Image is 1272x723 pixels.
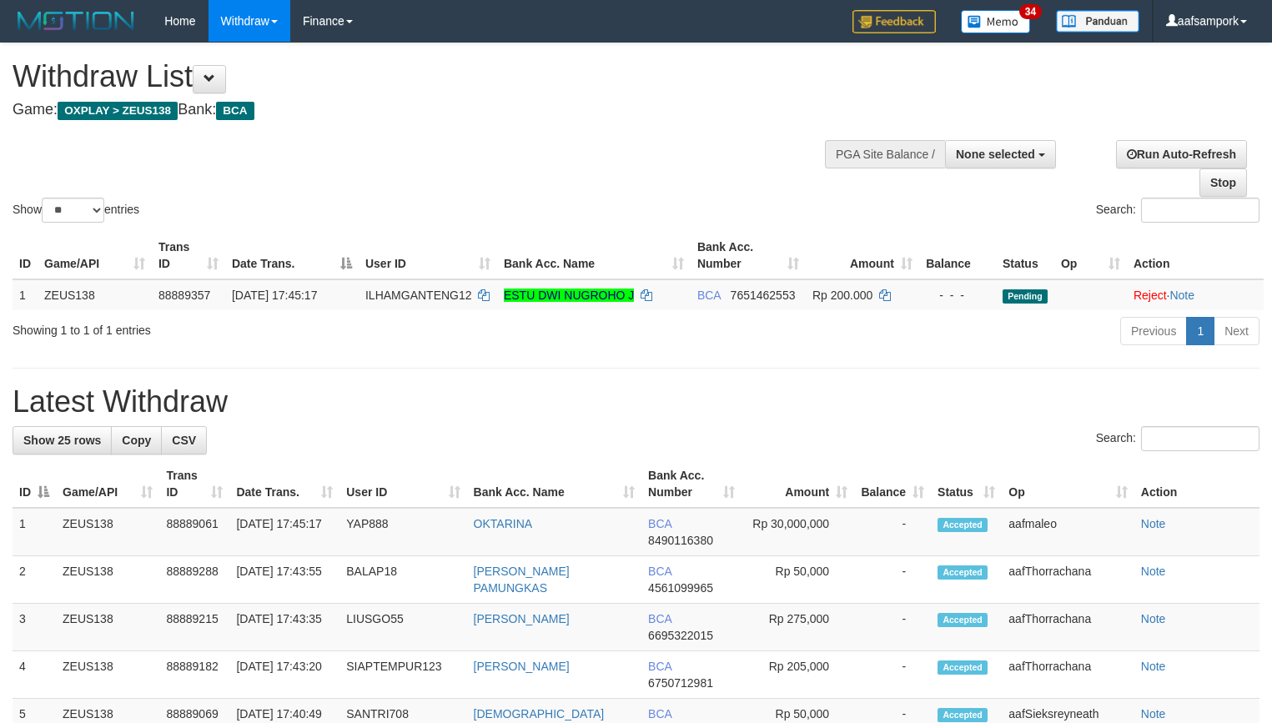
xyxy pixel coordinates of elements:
[996,232,1054,279] th: Status
[159,556,229,604] td: 88889288
[474,517,533,530] a: OKTARINA
[13,60,832,93] h1: Withdraw List
[1003,289,1048,304] span: Pending
[13,556,56,604] td: 2
[229,508,339,556] td: [DATE] 17:45:17
[854,508,931,556] td: -
[339,460,466,508] th: User ID: activate to sort column ascending
[13,315,517,339] div: Showing 1 to 1 of 1 entries
[232,289,317,302] span: [DATE] 17:45:17
[159,508,229,556] td: 88889061
[648,676,713,690] span: Copy 6750712981 to clipboard
[938,708,988,722] span: Accepted
[56,508,159,556] td: ZEUS138
[938,565,988,580] span: Accepted
[926,287,989,304] div: - - -
[938,660,988,675] span: Accepted
[38,232,152,279] th: Game/API: activate to sort column ascending
[13,232,38,279] th: ID
[13,279,38,310] td: 1
[648,581,713,595] span: Copy 4561099965 to clipboard
[474,660,570,673] a: [PERSON_NAME]
[58,102,178,120] span: OXPLAY > ZEUS138
[1002,651,1134,699] td: aafThorrachana
[1056,10,1139,33] img: panduan.png
[13,460,56,508] th: ID: activate to sort column descending
[938,518,988,532] span: Accepted
[158,289,210,302] span: 88889357
[648,707,671,720] span: BCA
[1141,198,1259,223] input: Search:
[216,102,254,120] span: BCA
[1141,612,1166,625] a: Note
[852,10,936,33] img: Feedback.jpg
[1134,460,1259,508] th: Action
[938,613,988,627] span: Accepted
[13,508,56,556] td: 1
[229,556,339,604] td: [DATE] 17:43:55
[38,279,152,310] td: ZEUS138
[365,289,472,302] span: ILHAMGANTENG12
[13,651,56,699] td: 4
[474,565,570,595] a: [PERSON_NAME] PAMUNGKAS
[854,556,931,604] td: -
[648,660,671,673] span: BCA
[1199,168,1247,197] a: Stop
[23,434,101,447] span: Show 25 rows
[1116,140,1247,168] a: Run Auto-Refresh
[504,289,634,302] a: ESTU DWI NUGROHO J
[854,604,931,651] td: -
[56,651,159,699] td: ZEUS138
[474,612,570,625] a: [PERSON_NAME]
[229,651,339,699] td: [DATE] 17:43:20
[812,289,872,302] span: Rp 200.000
[1002,604,1134,651] td: aafThorrachana
[742,556,854,604] td: Rp 50,000
[919,232,996,279] th: Balance
[56,604,159,651] td: ZEUS138
[825,140,945,168] div: PGA Site Balance /
[731,289,796,302] span: Copy 7651462553 to clipboard
[648,612,671,625] span: BCA
[1141,707,1166,720] a: Note
[945,140,1056,168] button: None selected
[931,460,1002,508] th: Status: activate to sort column ascending
[1002,556,1134,604] td: aafThorrachana
[56,460,159,508] th: Game/API: activate to sort column ascending
[56,556,159,604] td: ZEUS138
[1096,198,1259,223] label: Search:
[13,426,112,454] a: Show 25 rows
[159,460,229,508] th: Trans ID: activate to sort column ascending
[339,604,466,651] td: LIUSGO55
[1141,660,1166,673] a: Note
[13,385,1259,419] h1: Latest Withdraw
[1214,317,1259,345] a: Next
[152,232,225,279] th: Trans ID: activate to sort column ascending
[648,517,671,530] span: BCA
[742,460,854,508] th: Amount: activate to sort column ascending
[697,289,721,302] span: BCA
[122,434,151,447] span: Copy
[1134,289,1167,302] a: Reject
[339,556,466,604] td: BALAP18
[13,102,832,118] h4: Game: Bank:
[1141,565,1166,578] a: Note
[13,604,56,651] td: 3
[1096,426,1259,451] label: Search:
[13,198,139,223] label: Show entries
[956,148,1035,161] span: None selected
[1127,232,1264,279] th: Action
[648,629,713,642] span: Copy 6695322015 to clipboard
[339,651,466,699] td: SIAPTEMPUR123
[467,460,642,508] th: Bank Acc. Name: activate to sort column ascending
[1169,289,1194,302] a: Note
[1127,279,1264,310] td: ·
[1054,232,1127,279] th: Op: activate to sort column ascending
[159,651,229,699] td: 88889182
[1120,317,1187,345] a: Previous
[854,651,931,699] td: -
[225,232,359,279] th: Date Trans.: activate to sort column descending
[1002,460,1134,508] th: Op: activate to sort column ascending
[161,426,207,454] a: CSV
[339,508,466,556] td: YAP888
